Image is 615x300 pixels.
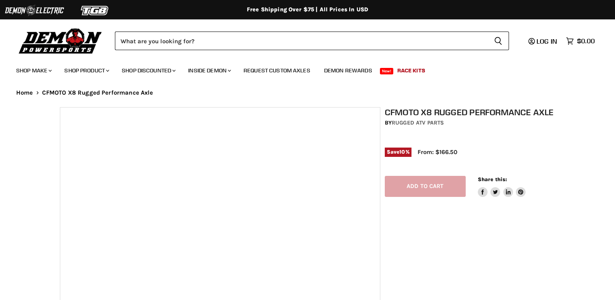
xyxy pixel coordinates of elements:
a: Request Custom Axles [238,62,316,79]
span: $0.00 [577,37,595,45]
a: Home [16,89,33,96]
a: Shop Make [10,62,57,79]
input: Search [115,32,488,50]
span: Share this: [478,176,507,182]
button: Search [488,32,509,50]
span: 10 [399,149,405,155]
a: Shop Discounted [116,62,180,79]
a: Rugged ATV Parts [392,119,444,126]
img: TGB Logo 2 [65,3,125,18]
a: $0.00 [562,35,599,47]
img: Demon Powersports [16,26,105,55]
form: Product [115,32,509,50]
aside: Share this: [478,176,526,197]
ul: Main menu [10,59,593,79]
span: Save % [385,148,411,156]
a: Race Kits [391,62,431,79]
span: From: $166.50 [418,148,457,156]
div: by [385,118,560,127]
span: New! [380,68,394,74]
a: Shop Product [58,62,114,79]
a: Inside Demon [182,62,236,79]
a: Demon Rewards [318,62,378,79]
h1: CFMOTO X8 Rugged Performance Axle [385,107,560,117]
span: Log in [537,37,557,45]
img: Demon Electric Logo 2 [4,3,65,18]
a: Log in [525,38,562,45]
span: CFMOTO X8 Rugged Performance Axle [42,89,153,96]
